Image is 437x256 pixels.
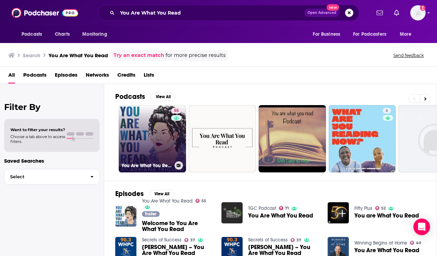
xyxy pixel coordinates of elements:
[381,207,386,210] span: 52
[221,202,243,223] img: You Are What You Read
[285,207,289,210] span: 71
[304,9,339,17] button: Open AdvancedNew
[121,163,172,169] h3: You Are What You Read
[142,220,213,232] a: Welcome to You Are What You Read
[195,199,207,203] a: 55
[10,134,65,144] span: Choose a tab above to access filters.
[115,189,174,198] a: EpisodesView All
[115,92,176,101] a: PodcastsView All
[308,11,336,15] span: Open Advanced
[348,28,396,41] button: open menu
[149,190,174,198] button: View All
[142,237,182,243] a: Secrets of Success
[327,4,339,11] span: New
[115,92,145,101] h2: Podcasts
[353,29,386,39] span: For Podcasters
[329,105,396,172] a: 6
[98,5,359,21] div: Search podcasts, credits, & more...
[410,5,426,20] img: User Profile
[5,174,85,179] span: Select
[4,102,100,112] h2: Filter By
[400,29,412,39] span: More
[374,7,386,19] a: Show notifications dropdown
[11,6,78,19] img: Podchaser - Follow, Share and Rate Podcasts
[313,29,340,39] span: For Business
[171,108,182,113] a: 55
[17,28,51,41] button: open menu
[410,5,426,20] button: Show profile menu
[82,29,107,39] span: Monitoring
[308,28,349,41] button: open menu
[354,240,407,246] a: Winning Begins at Home
[115,189,144,198] h2: Episodes
[50,28,74,41] a: Charts
[184,238,195,242] a: 37
[117,7,304,18] input: Search podcasts, credits, & more...
[201,199,206,203] span: 55
[117,69,135,84] a: Credits
[413,219,430,235] div: Open Intercom Messenger
[410,5,426,20] span: Logged in as alignPR
[55,69,77,84] a: Episodes
[248,205,276,211] a: TGC Podcast
[144,69,154,84] a: Lists
[23,69,47,84] a: Podcasts
[151,93,176,101] button: View All
[328,202,349,223] img: You are What You Read
[166,51,226,59] span: for more precise results
[354,213,419,219] a: You are What You Read
[4,157,100,164] p: Saved Searches
[420,5,426,11] svg: Add a profile image
[145,212,157,216] span: Trailer
[115,206,136,227] img: Welcome to You Are What You Read
[55,29,70,39] span: Charts
[23,52,40,59] h3: Search
[383,108,391,113] a: 6
[142,244,213,256] a: Jodie Jackson – You Are What You Read
[174,108,179,114] span: 55
[4,169,100,185] button: Select
[22,29,42,39] span: Podcasts
[142,198,193,204] a: You Are What You Read
[354,247,419,253] a: You Are What You Read
[49,52,108,59] h3: You Are What You Read
[416,241,421,245] span: 40
[86,69,109,84] a: Networks
[291,238,302,242] a: 37
[142,244,213,256] span: [PERSON_NAME] – You Are What You Read
[248,244,319,256] a: Jodie Jackson – You Are What You Read
[391,52,426,58] button: Send feedback
[248,213,313,219] a: You Are What You Read
[190,239,195,242] span: 37
[119,105,186,172] a: 55You Are What You Read
[354,205,372,211] a: Fifty Plus
[296,239,301,242] span: 37
[410,241,421,245] a: 40
[8,69,15,84] a: All
[279,206,289,210] a: 71
[114,51,164,59] a: Try an exact match
[248,244,319,256] span: [PERSON_NAME] – You Are What You Read
[10,127,65,132] span: Want to filter your results?
[77,28,116,41] button: open menu
[375,206,386,210] a: 52
[248,237,288,243] a: Secrets of Success
[386,108,388,114] span: 6
[391,7,402,19] a: Show notifications dropdown
[395,28,420,41] button: open menu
